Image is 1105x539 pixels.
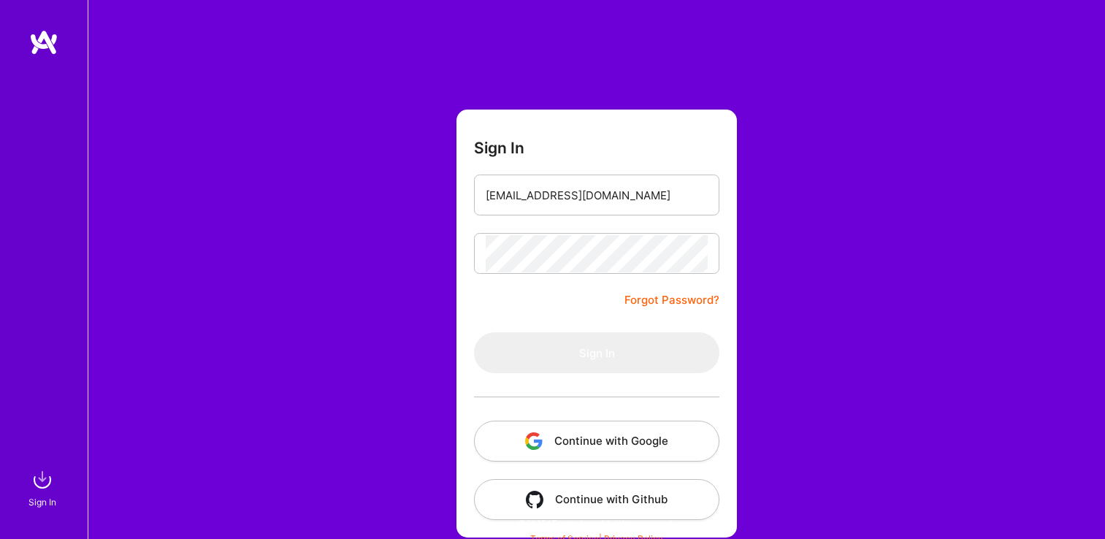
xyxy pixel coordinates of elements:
[624,291,719,309] a: Forgot Password?
[474,479,719,520] button: Continue with Github
[474,332,719,373] button: Sign In
[28,465,57,494] img: sign in
[31,465,57,510] a: sign inSign In
[525,432,543,450] img: icon
[28,494,56,510] div: Sign In
[486,177,708,214] input: Email...
[526,491,543,508] img: icon
[474,421,719,462] button: Continue with Google
[29,29,58,56] img: logo
[474,139,524,157] h3: Sign In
